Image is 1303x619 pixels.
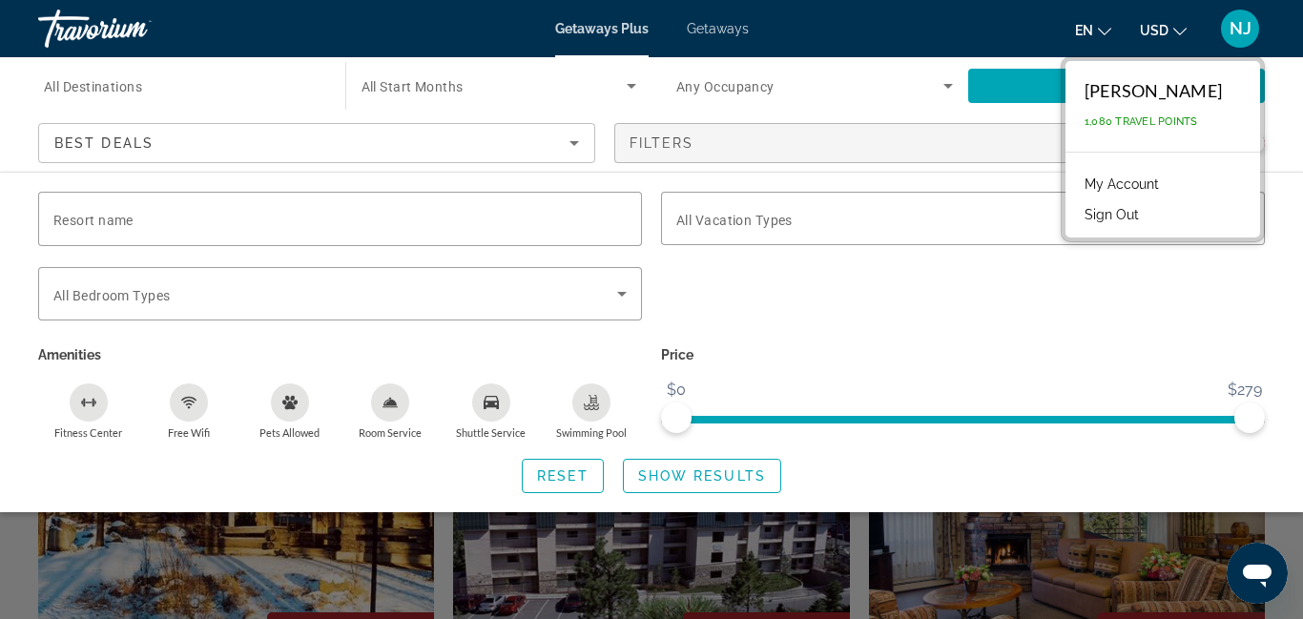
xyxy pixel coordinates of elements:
[968,69,1266,103] button: Search
[341,382,442,440] button: Room Service
[139,382,240,440] button: Free Wifi
[676,213,793,228] span: All Vacation Types
[54,135,154,151] span: Best Deals
[38,4,229,53] a: Travorium
[638,468,766,484] span: Show Results
[54,426,122,439] span: Fitness Center
[687,21,749,36] a: Getaways
[1140,23,1169,38] span: USD
[53,288,170,303] span: All Bedroom Types
[522,459,604,493] button: Reset
[1075,172,1169,196] a: My Account
[623,459,781,493] button: Show Results
[259,426,320,439] span: Pets Allowed
[38,341,642,368] p: Amenities
[1215,9,1265,49] button: User Menu
[1227,543,1288,604] iframe: Button to launch messaging window
[542,382,643,440] button: Swimming Pool
[168,426,210,439] span: Free Wifi
[555,21,649,36] a: Getaways Plus
[456,426,526,439] span: Shuttle Service
[38,382,139,440] button: Fitness Center
[1234,402,1265,433] span: ngx-slider-max
[1085,115,1198,128] span: 1,080 Travel Points
[1230,19,1251,38] span: NJ
[661,402,692,433] span: ngx-slider
[556,426,627,439] span: Swimming Pool
[239,382,341,440] button: Pets Allowed
[54,132,579,155] mat-select: Sort by
[359,426,422,439] span: Room Service
[1085,80,1222,101] div: [PERSON_NAME]
[537,468,589,484] span: Reset
[664,376,689,404] span: $0
[44,75,321,98] input: Select destination
[661,341,1265,368] p: Price
[630,135,694,151] span: Filters
[1075,202,1148,227] button: Sign Out
[53,213,134,228] span: Resort name
[1075,23,1093,38] span: en
[44,79,142,94] span: All Destinations
[1140,16,1187,44] button: Change currency
[676,79,775,94] span: Any Occupancy
[1075,16,1111,44] button: Change language
[362,79,464,94] span: All Start Months
[661,416,1265,420] ngx-slider: ngx-slider
[441,382,542,440] button: Shuttle Service
[614,123,1171,163] button: Filters
[1225,376,1265,404] span: $279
